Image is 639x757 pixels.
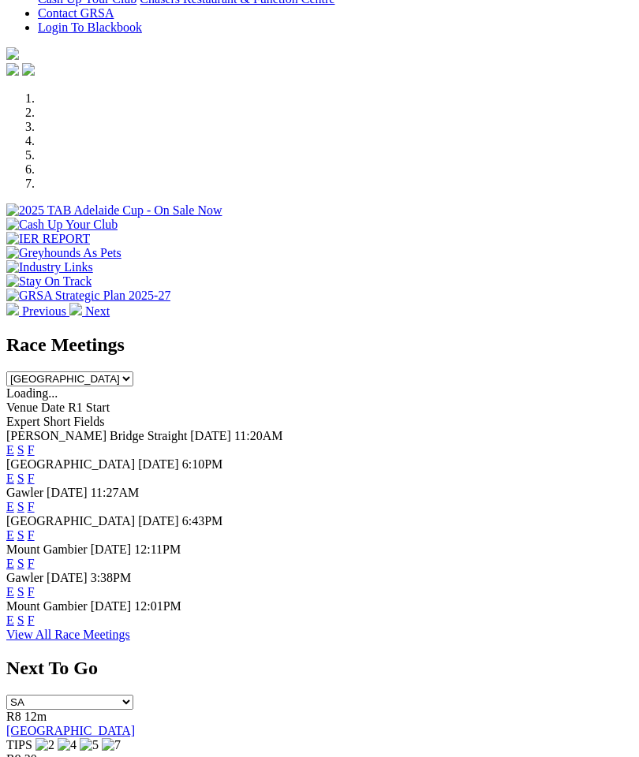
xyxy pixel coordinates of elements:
img: chevron-right-pager-white.svg [69,303,82,315]
a: Login To Blackbook [38,21,142,34]
a: S [17,585,24,599]
span: [DATE] [138,514,179,528]
img: 4 [58,738,77,752]
img: 2025 TAB Adelaide Cup - On Sale Now [6,203,222,218]
img: 5 [80,738,99,752]
span: TIPS [6,738,32,751]
span: 11:27AM [91,486,140,499]
a: F [28,443,35,457]
img: Industry Links [6,260,93,274]
a: [GEOGRAPHIC_DATA] [6,724,135,737]
span: 12m [24,710,47,723]
a: F [28,472,35,485]
a: E [6,528,14,542]
span: [DATE] [47,571,88,584]
a: E [6,443,14,457]
span: [DATE] [138,457,179,471]
span: Gawler [6,571,43,584]
a: F [28,585,35,599]
span: 12:11PM [134,543,181,556]
a: Contact GRSA [38,6,114,20]
a: E [6,500,14,513]
span: [GEOGRAPHIC_DATA] [6,457,135,471]
span: 6:10PM [182,457,223,471]
a: Next [69,304,110,318]
span: R8 [6,710,21,723]
span: Short [43,415,71,428]
span: Gawler [6,486,43,499]
span: Date [41,401,65,414]
img: twitter.svg [22,63,35,76]
img: logo-grsa-white.png [6,47,19,60]
span: Mount Gambier [6,599,88,613]
a: S [17,528,24,542]
a: E [6,472,14,485]
span: Fields [73,415,104,428]
img: GRSA Strategic Plan 2025-27 [6,289,170,303]
a: S [17,443,24,457]
span: [PERSON_NAME] Bridge Straight [6,429,187,442]
a: S [17,472,24,485]
span: 6:43PM [182,514,223,528]
span: [DATE] [91,599,132,613]
a: F [28,500,35,513]
a: E [6,557,14,570]
span: Previous [22,304,66,318]
a: F [28,613,35,627]
a: F [28,557,35,570]
a: S [17,500,24,513]
a: F [28,528,35,542]
img: 7 [102,738,121,752]
a: E [6,613,14,627]
img: facebook.svg [6,63,19,76]
img: chevron-left-pager-white.svg [6,303,19,315]
span: [DATE] [190,429,231,442]
span: Venue [6,401,38,414]
a: S [17,557,24,570]
span: Next [85,304,110,318]
span: R1 Start [68,401,110,414]
img: Greyhounds As Pets [6,246,121,260]
span: Expert [6,415,40,428]
a: Previous [6,304,69,318]
span: Loading... [6,386,58,400]
a: E [6,585,14,599]
span: 11:20AM [234,429,283,442]
img: Stay On Track [6,274,92,289]
span: [DATE] [47,486,88,499]
span: Mount Gambier [6,543,88,556]
h2: Race Meetings [6,334,633,356]
h2: Next To Go [6,658,633,679]
a: View All Race Meetings [6,628,130,641]
a: S [17,613,24,627]
img: Cash Up Your Club [6,218,118,232]
span: 3:38PM [91,571,132,584]
span: [DATE] [91,543,132,556]
img: 2 [35,738,54,752]
span: 12:01PM [134,599,181,613]
span: [GEOGRAPHIC_DATA] [6,514,135,528]
img: IER REPORT [6,232,90,246]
